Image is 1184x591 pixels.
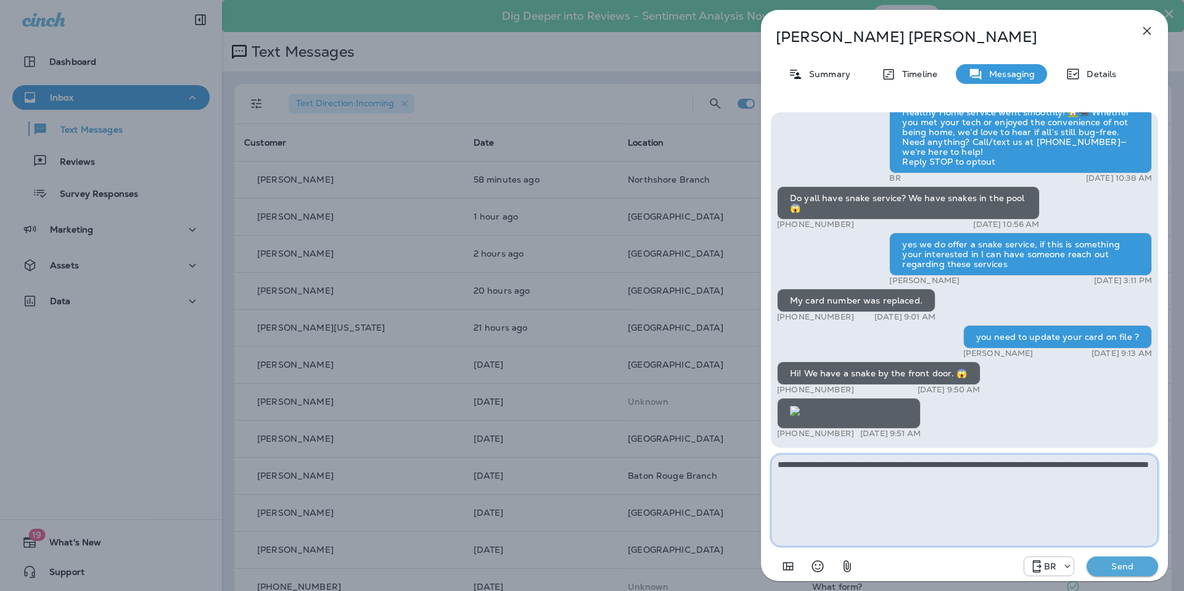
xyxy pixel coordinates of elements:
button: Add in a premade template [776,554,800,579]
p: [PHONE_NUMBER] [777,429,854,439]
div: you need to update your card on file ? [963,325,1152,349]
p: Details [1080,69,1116,79]
div: Hi! We have a snake by the front door. 😱 [777,362,980,385]
p: [PHONE_NUMBER] [777,385,854,395]
p: [DATE] 9:13 AM [1091,349,1152,358]
div: Hi [PERSON_NAME]! We hope your first recurring Healthy Home service went smoothly! 🏡🐜 Whether you... [889,74,1152,174]
img: twilio-download [790,406,800,416]
p: BR [889,173,900,183]
p: Messaging [983,69,1035,79]
div: +1 (225) 577-6368 [1024,559,1074,574]
p: Timeline [896,69,937,79]
p: Summary [803,69,850,79]
p: [DATE] 10:56 AM [973,220,1039,229]
div: Do yall have snake service? We have snakes in the pool 😱 [777,186,1040,220]
p: [PHONE_NUMBER] [777,220,854,229]
div: yes we do offer a snake service, if this is something your interested in I can have someone reach... [889,233,1152,276]
p: [DATE] 3:11 PM [1094,276,1152,286]
p: [DATE] 10:38 AM [1086,173,1152,183]
p: [PERSON_NAME] [963,349,1034,358]
p: [PERSON_NAME] [889,276,960,286]
div: My card number was replaced. [777,289,935,312]
button: Select an emoji [805,554,830,579]
button: Send [1087,556,1158,576]
p: [DATE] 9:01 AM [874,312,935,322]
p: BR [1044,561,1056,571]
p: [DATE] 9:51 AM [860,429,921,439]
p: Send [1096,561,1148,572]
p: [DATE] 9:50 AM [918,385,980,395]
p: [PHONE_NUMBER] [777,312,854,322]
p: [PERSON_NAME] [PERSON_NAME] [776,28,1112,46]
